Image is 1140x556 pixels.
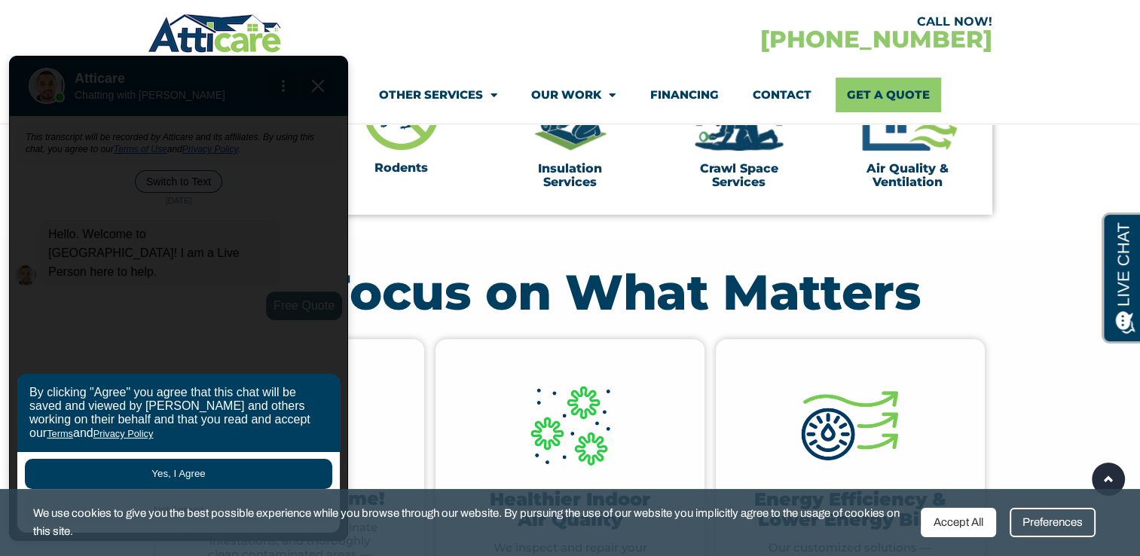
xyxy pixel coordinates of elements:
a: Rodents [374,160,428,175]
span: We use cookies to give you the best possible experience while you browse through our website. By ... [33,504,909,541]
div: Accept All [921,508,996,537]
a: Privacy Policy [93,375,154,386]
button: Yes, I Agree [25,406,332,436]
a: Financing [649,78,718,112]
a: Our Work [531,78,616,112]
a: Insulation Services [538,161,602,189]
div: CALL NOW! [570,16,992,28]
span: Opens a chat window [37,12,121,31]
a: Get A Quote [836,78,941,112]
a: Contact [752,78,811,112]
a: Air Quality & Ventilation [866,161,949,189]
div: By clicking "Agree" you agree that this chat will be saved and viewed by [PERSON_NAME] and others... [17,321,340,399]
button: Not Agreed [25,442,332,472]
nav: Menu [159,78,980,112]
a: Crawl Space Services [700,161,778,189]
h2: We Focus on What Matters [156,267,985,316]
a: Other Services [379,78,497,112]
div: Preferences [1010,508,1096,537]
div: Atticare [68,53,279,113]
a: Terms [47,375,73,386]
